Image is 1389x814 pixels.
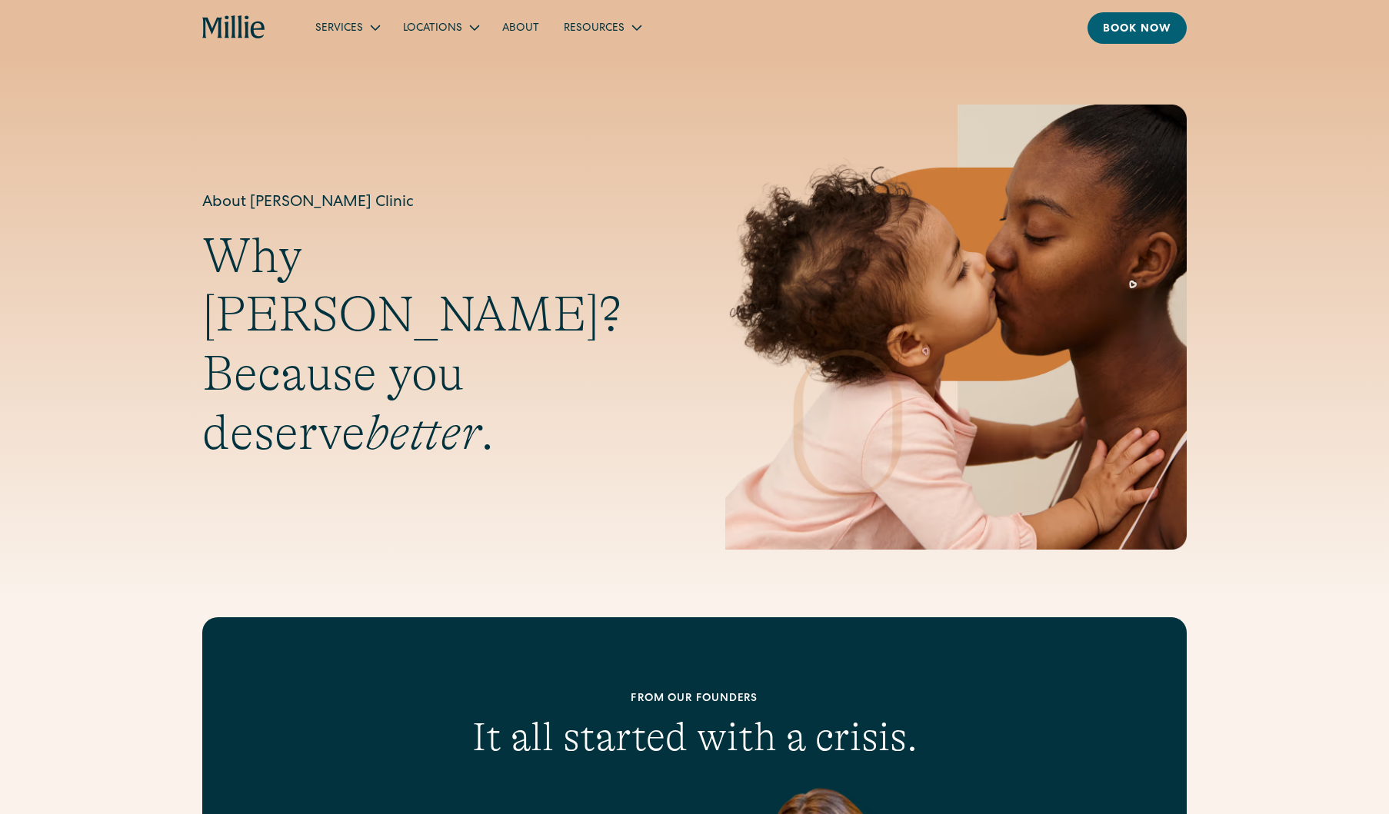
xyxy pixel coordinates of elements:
h2: Why [PERSON_NAME]? Because you deserve . [202,227,664,463]
em: better [365,405,481,460]
div: Services [315,21,363,37]
a: About [490,15,551,40]
div: Resources [564,21,625,37]
div: Services [303,15,391,40]
div: Resources [551,15,652,40]
a: Book now [1088,12,1187,44]
h1: About [PERSON_NAME] Clinic [202,191,664,214]
div: Locations [403,21,462,37]
img: Mother and baby sharing a kiss, highlighting the emotional bond and nurturing care at the heart o... [725,105,1187,550]
div: From our founders [301,691,1088,707]
div: Book now [1103,22,1171,38]
a: home [202,15,266,40]
div: Locations [391,15,490,40]
h2: It all started with a crisis. [301,713,1088,761]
